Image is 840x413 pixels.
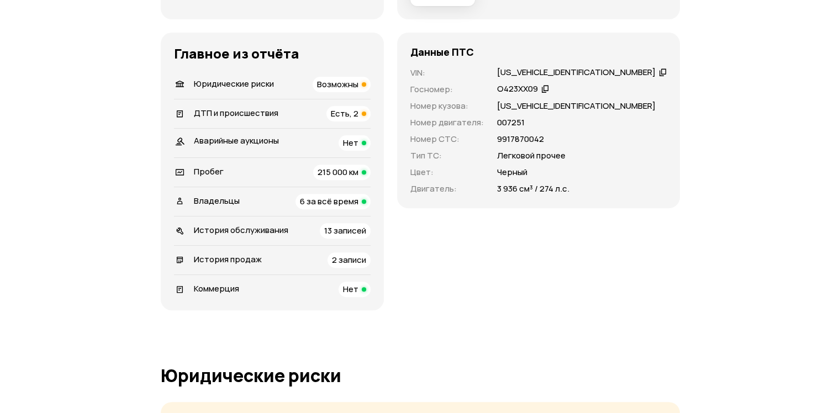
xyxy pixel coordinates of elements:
span: 215 000 км [318,166,358,178]
p: Номер кузова : [410,100,484,112]
span: История продаж [194,253,262,265]
p: Легковой прочее [497,150,566,162]
span: Юридические риски [194,78,274,89]
p: VIN : [410,67,484,79]
p: 9917870042 [497,133,544,145]
p: [US_VEHICLE_IDENTIFICATION_NUMBER] [497,100,656,112]
div: [US_VEHICLE_IDENTIFICATION_NUMBER] [497,67,656,78]
span: Аварийные аукционы [194,135,279,146]
p: 3 936 см³ / 274 л.с. [497,183,569,195]
p: Номер двигателя : [410,117,484,129]
span: История обслуживания [194,224,288,236]
h3: Главное из отчёта [174,46,371,61]
h4: Данные ПТС [410,46,474,58]
span: 13 записей [324,225,366,236]
span: Есть, 2 [331,108,358,119]
span: Коммерция [194,283,239,294]
p: Госномер : [410,83,484,96]
p: Черный [497,166,527,178]
div: О423ХХ09 [497,83,538,95]
span: Нет [343,283,358,295]
span: 6 за всё время [300,195,358,207]
p: Номер СТС : [410,133,484,145]
span: ДТП и происшествия [194,107,278,119]
span: Нет [343,137,358,149]
h1: Юридические риски [161,366,680,385]
p: 007251 [497,117,525,129]
span: Владельцы [194,195,240,206]
p: Двигатель : [410,183,484,195]
p: Цвет : [410,166,484,178]
p: Тип ТС : [410,150,484,162]
span: Пробег [194,166,224,177]
span: 2 записи [332,254,366,266]
span: Возможны [317,78,358,90]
